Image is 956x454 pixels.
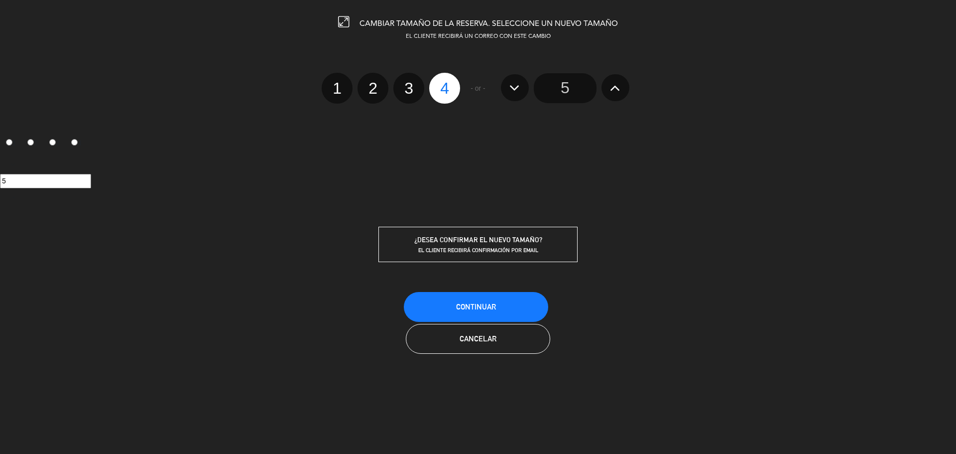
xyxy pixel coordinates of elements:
[322,73,353,104] label: 1
[71,139,78,146] input: 4
[471,83,485,94] span: - or -
[460,334,496,343] span: Cancelar
[406,324,550,354] button: Cancelar
[406,34,551,39] span: EL CLIENTE RECIBIRÁ UN CORREO CON ESTE CAMBIO
[358,73,388,104] label: 2
[418,247,538,254] span: EL CLIENTE RECIBIRÁ CONFIRMACIÓN POR EMAIL
[49,139,56,146] input: 3
[27,139,34,146] input: 2
[414,236,542,244] span: ¿DESEA CONFIRMAR EL NUEVO TAMAÑO?
[393,73,424,104] label: 3
[44,135,66,152] label: 3
[359,20,618,28] span: CAMBIAR TAMAÑO DE LA RESERVA. SELECCIONE UN NUEVO TAMAÑO
[404,292,548,322] button: Continuar
[6,139,12,146] input: 1
[65,135,87,152] label: 4
[456,303,496,311] span: Continuar
[22,135,44,152] label: 2
[429,73,460,104] label: 4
